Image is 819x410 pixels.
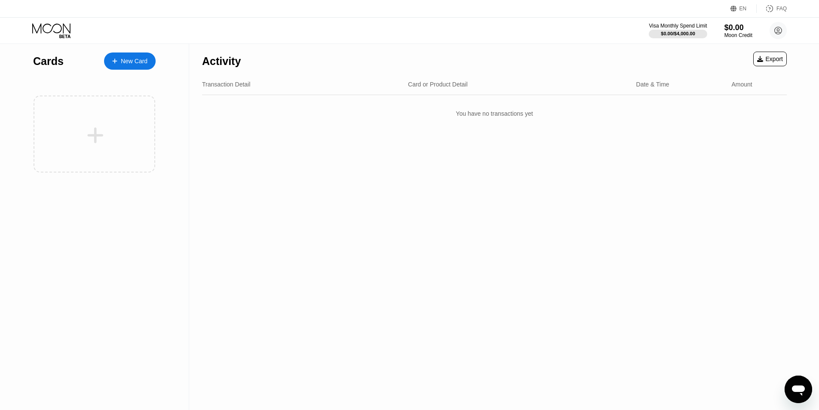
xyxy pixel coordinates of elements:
[724,23,752,38] div: $0.00Moon Credit
[636,81,669,88] div: Date & Time
[776,6,787,12] div: FAQ
[202,55,241,68] div: Activity
[730,4,757,13] div: EN
[202,81,250,88] div: Transaction Detail
[724,32,752,38] div: Moon Credit
[104,52,156,70] div: New Card
[121,58,147,65] div: New Card
[408,81,468,88] div: Card or Product Detail
[724,23,752,32] div: $0.00
[757,55,783,62] div: Export
[661,31,695,36] div: $0.00 / $4,000.00
[739,6,747,12] div: EN
[33,55,64,68] div: Cards
[757,4,787,13] div: FAQ
[202,102,787,126] div: You have no transactions yet
[731,81,752,88] div: Amount
[649,23,707,29] div: Visa Monthly Spend Limit
[785,376,812,403] iframe: Button to launch messaging window
[649,23,707,38] div: Visa Monthly Spend Limit$0.00/$4,000.00
[753,52,787,66] div: Export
